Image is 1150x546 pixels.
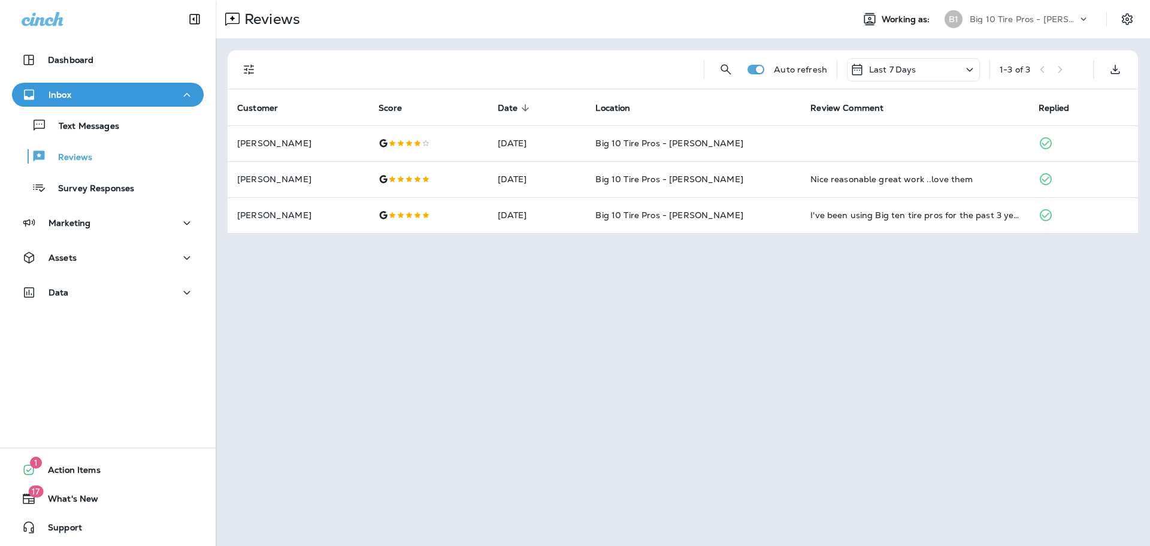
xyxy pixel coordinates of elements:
span: Support [36,523,82,537]
span: Date [498,103,518,113]
button: Dashboard [12,48,204,72]
button: Support [12,515,204,539]
div: I've been using Big ten tire pros for the past 3 years and I've had nothing but excellent service. [810,209,1019,221]
p: Dashboard [48,55,93,65]
span: Score [379,103,402,113]
p: Auto refresh [774,65,827,74]
p: Inbox [49,90,71,99]
p: Data [49,288,69,297]
span: Review Comment [810,102,899,113]
p: Last 7 Days [869,65,916,74]
p: Marketing [49,218,90,228]
p: Big 10 Tire Pros - [PERSON_NAME] [970,14,1078,24]
div: B1 [945,10,963,28]
div: 1 - 3 of 3 [1000,65,1030,74]
td: [DATE] [488,197,586,233]
button: Assets [12,246,204,270]
button: Text Messages [12,113,204,138]
button: 1Action Items [12,458,204,482]
p: [PERSON_NAME] [237,138,359,148]
button: Reviews [12,144,204,169]
span: What's New [36,494,98,508]
button: Collapse Sidebar [178,7,211,31]
span: Big 10 Tire Pros - [PERSON_NAME] [595,138,743,149]
p: Reviews [240,10,300,28]
button: Inbox [12,83,204,107]
button: 17What's New [12,487,204,511]
span: 17 [28,485,43,497]
span: Replied [1039,102,1085,113]
span: Customer [237,102,293,113]
span: Location [595,103,630,113]
p: Text Messages [47,121,119,132]
button: Filters [237,58,261,82]
button: Survey Responses [12,175,204,200]
span: Replied [1039,103,1070,113]
span: Score [379,102,417,113]
div: Nice reasonable great work ..love them [810,173,1019,185]
p: Survey Responses [46,183,134,195]
p: Assets [49,253,77,263]
span: Action Items [36,465,101,479]
p: [PERSON_NAME] [237,210,359,220]
span: Big 10 Tire Pros - [PERSON_NAME] [595,174,743,185]
button: Settings [1116,8,1138,30]
td: [DATE] [488,161,586,197]
p: [PERSON_NAME] [237,174,359,184]
span: Location [595,102,646,113]
p: Reviews [46,152,92,164]
span: Customer [237,103,278,113]
td: [DATE] [488,125,586,161]
button: Export as CSV [1103,58,1127,82]
span: Working as: [882,14,933,25]
button: Data [12,280,204,304]
span: Big 10 Tire Pros - [PERSON_NAME] [595,210,743,221]
button: Search Reviews [714,58,738,82]
button: Marketing [12,211,204,235]
span: 1 [30,457,42,469]
span: Review Comment [810,103,883,113]
span: Date [498,102,534,113]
